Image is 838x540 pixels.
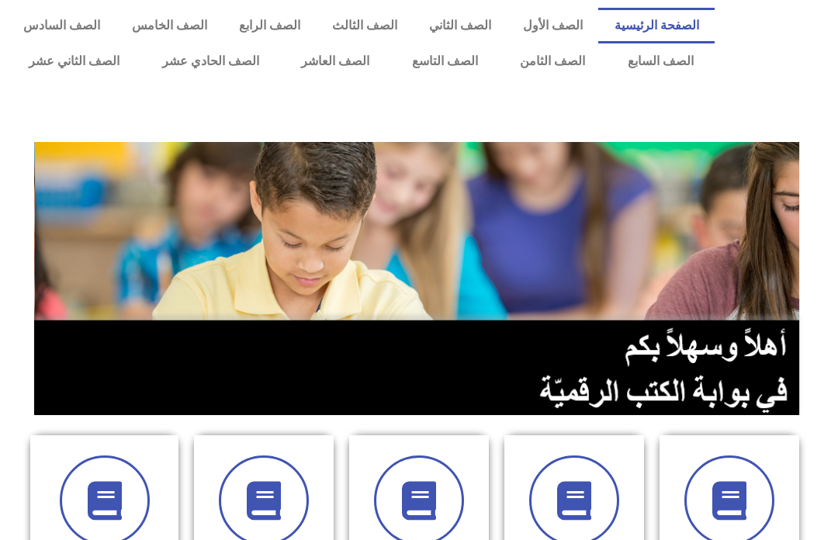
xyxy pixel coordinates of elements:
a: الصف العاشر [280,43,391,79]
a: الصف السادس [8,8,116,43]
a: الصف الرابع [223,8,317,43]
a: الصف الخامس [116,8,223,43]
a: الصف السابع [606,43,715,79]
a: الصف الحادي عشر [140,43,280,79]
a: الصف الثاني عشر [8,43,141,79]
a: الصف الثاني [413,8,507,43]
a: الصف الثالث [317,8,414,43]
a: الصف الثامن [499,43,607,79]
a: الصف الأول [507,8,598,43]
a: الصفحة الرئيسية [598,8,715,43]
a: الصف التاسع [390,43,499,79]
